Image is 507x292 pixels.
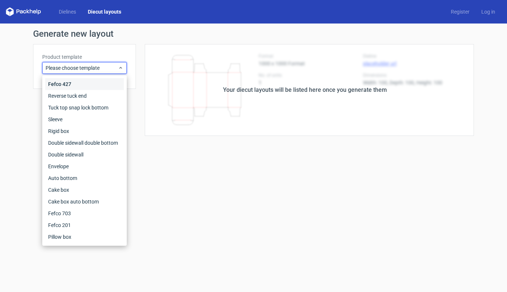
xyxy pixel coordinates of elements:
[45,125,124,137] div: Rigid box
[82,8,127,15] a: Diecut layouts
[53,8,82,15] a: Dielines
[223,86,387,94] div: Your diecut layouts will be listed here once you generate them
[45,161,124,172] div: Envelope
[45,231,124,243] div: Pillow box
[45,196,124,208] div: Cake box auto bottom
[45,172,124,184] div: Auto bottom
[45,184,124,196] div: Cake box
[45,78,124,90] div: Fefco 427
[33,29,474,38] h1: Generate new layout
[42,53,127,61] label: Product template
[46,64,118,72] span: Please choose template
[445,8,475,15] a: Register
[45,137,124,149] div: Double sidewall double bottom
[45,90,124,102] div: Reverse tuck end
[45,208,124,219] div: Fefco 703
[45,149,124,161] div: Double sidewall
[45,219,124,231] div: Fefco 201
[45,113,124,125] div: Sleeve
[45,102,124,113] div: Tuck top snap lock bottom
[475,8,501,15] a: Log in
